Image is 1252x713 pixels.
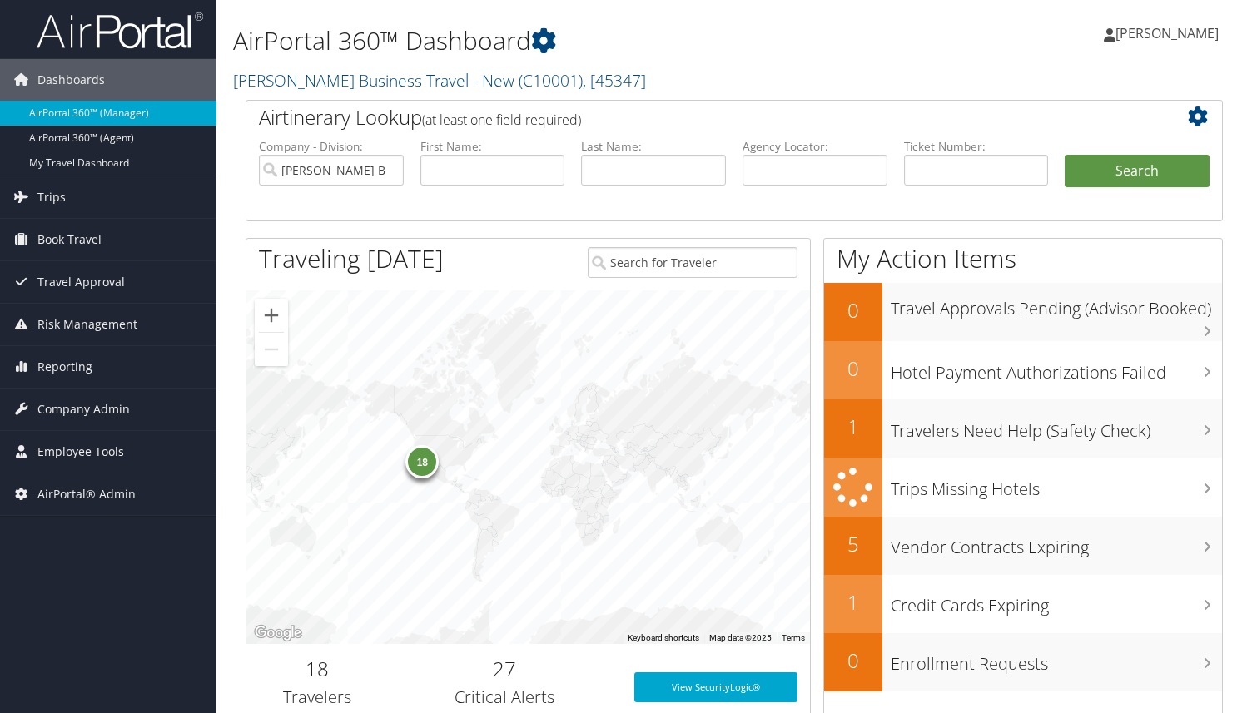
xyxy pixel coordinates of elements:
[581,138,726,155] label: Last Name:
[37,261,125,303] span: Travel Approval
[37,176,66,218] span: Trips
[1104,8,1235,58] a: [PERSON_NAME]
[233,69,646,92] a: [PERSON_NAME] Business Travel - New
[891,644,1222,676] h3: Enrollment Requests
[824,354,882,383] h2: 0
[1065,155,1210,188] button: Search
[259,241,444,276] h1: Traveling [DATE]
[37,11,203,50] img: airportal-logo.png
[891,586,1222,617] h3: Credit Cards Expiring
[634,672,797,702] a: View SecurityLogic®
[37,431,124,473] span: Employee Tools
[824,575,1222,633] a: 1Credit Cards Expiring
[37,59,105,101] span: Dashboards
[259,655,375,683] h2: 18
[583,69,646,92] span: , [ 45347 ]
[628,632,699,644] button: Keyboard shortcuts
[259,686,375,709] h3: Travelers
[37,219,102,260] span: Book Travel
[824,283,1222,341] a: 0Travel Approvals Pending (Advisor Booked)
[824,458,1222,517] a: Trips Missing Hotels
[251,622,306,644] a: Open this area in Google Maps (opens a new window)
[37,389,130,430] span: Company Admin
[233,23,902,58] h1: AirPortal 360™ Dashboard
[824,530,882,558] h2: 5
[251,622,306,644] img: Google
[824,241,1222,276] h1: My Action Items
[904,138,1049,155] label: Ticket Number:
[743,138,887,155] label: Agency Locator:
[824,646,882,675] h2: 0
[824,341,1222,399] a: 0Hotel Payment Authorizations Failed
[259,138,404,155] label: Company - Division:
[255,299,288,332] button: Zoom in
[519,69,583,92] span: ( C10001 )
[782,633,805,642] a: Terms (opens in new tab)
[37,473,136,515] span: AirPortal® Admin
[891,469,1222,501] h3: Trips Missing Hotels
[824,633,1222,691] a: 0Enrollment Requests
[400,655,609,683] h2: 27
[406,444,440,478] div: 18
[824,399,1222,458] a: 1Travelers Need Help (Safety Check)
[588,247,797,278] input: Search for Traveler
[400,686,609,709] h3: Critical Alerts
[891,289,1222,320] h3: Travel Approvals Pending (Advisor Booked)
[824,296,882,324] h2: 0
[824,588,882,616] h2: 1
[255,333,288,366] button: Zoom out
[422,111,581,129] span: (at least one field required)
[891,353,1222,384] h3: Hotel Payment Authorizations Failed
[37,346,92,388] span: Reporting
[420,138,565,155] label: First Name:
[891,527,1222,559] h3: Vendor Contracts Expiring
[709,633,772,642] span: Map data ©2025
[891,411,1222,443] h3: Travelers Need Help (Safety Check)
[259,103,1128,131] h2: Airtinerary Lookup
[37,304,137,345] span: Risk Management
[1115,24,1219,42] span: [PERSON_NAME]
[824,517,1222,575] a: 5Vendor Contracts Expiring
[824,413,882,441] h2: 1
